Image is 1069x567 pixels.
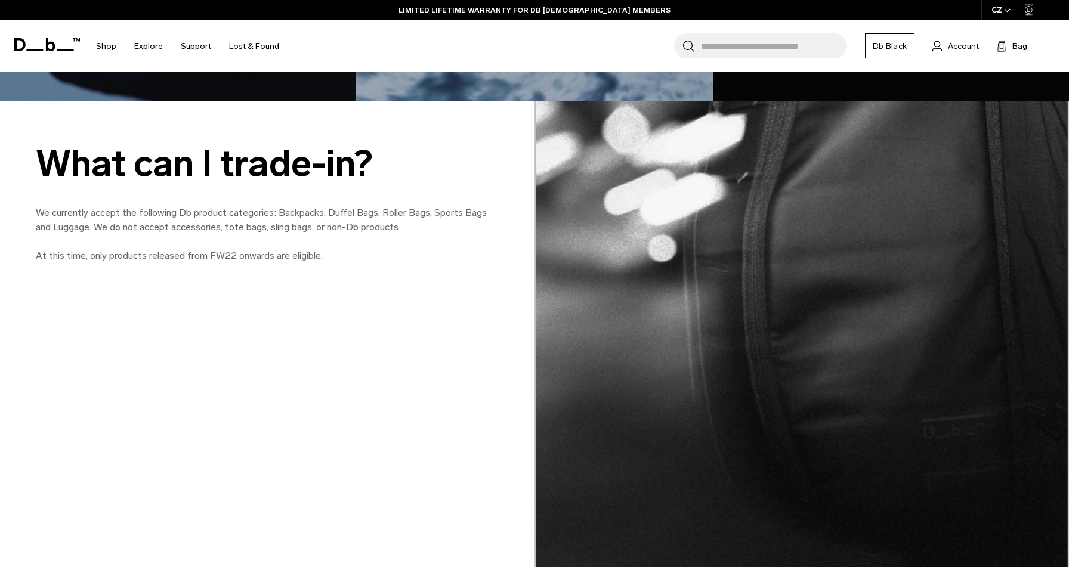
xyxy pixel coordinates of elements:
a: Db Black [865,33,914,58]
a: Lost & Found [229,25,279,67]
a: Account [932,39,979,53]
button: Bag [997,39,1027,53]
a: Shop [96,25,116,67]
nav: Main Navigation [87,20,288,72]
span: Account [948,40,979,52]
h3: What can I trade-in? [36,137,372,191]
span: Bag [1012,40,1027,52]
a: LIMITED LIFETIME WARRANTY FOR DB [DEMOGRAPHIC_DATA] MEMBERS [398,5,671,16]
a: Support [181,25,211,67]
a: Explore [134,25,163,67]
p: We currently accept the following Db product categories: Backpacks, Duffel Bags, Roller Bags, Spo... [36,206,499,263]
